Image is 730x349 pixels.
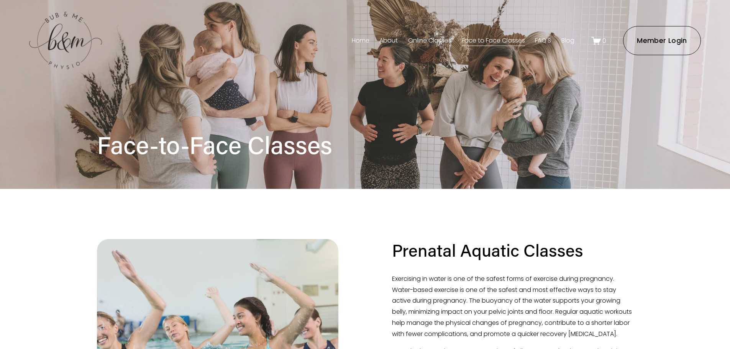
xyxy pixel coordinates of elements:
[379,34,398,47] a: About
[408,34,451,47] a: Online Classes
[392,239,583,261] h2: Prenatal Aquatic Classes
[97,129,365,160] h1: Face-to-Face Classes
[29,11,102,70] img: bubandme
[352,34,369,47] a: Home
[392,274,633,340] p: Exercising in water is one of the safest forms of exercise during pregnancy. Water-based exercise...
[561,34,574,47] a: Blog
[637,36,687,45] ms-portal-inner: Member Login
[535,34,551,47] a: FAQ'S
[591,36,607,46] a: 0 items in cart
[623,26,701,55] a: Member Login
[602,36,606,45] span: 0
[462,34,525,47] a: Face to Face Classes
